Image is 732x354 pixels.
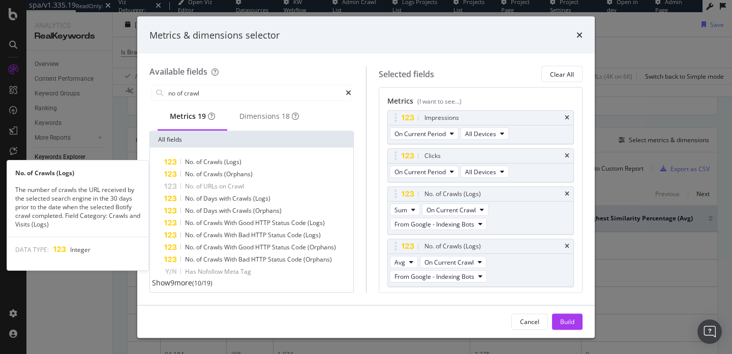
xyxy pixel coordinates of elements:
[422,204,489,216] button: On Current Crawl
[287,231,303,239] span: Code
[137,16,595,338] div: modal
[203,194,219,203] span: Days
[268,255,287,264] span: Status
[185,267,198,276] span: Has
[394,129,446,138] span: On Current Period
[291,243,308,251] span: Code
[287,255,303,264] span: Code
[465,129,496,138] span: All Devices
[387,96,574,110] div: Metrics
[417,97,462,106] div: (I want to see...)
[238,243,255,251] span: Good
[219,182,228,190] span: on
[198,267,224,276] span: Nofollow
[520,317,539,326] div: Cancel
[565,243,569,249] div: times
[424,151,441,161] div: Clicks
[196,231,203,239] span: of
[198,111,206,121] span: 19
[426,205,476,214] span: On Current Crawl
[152,278,192,287] span: Show 9 more
[291,218,308,227] span: Code
[387,110,574,144] div: ImpressionstimesOn Current PeriodAll Devices
[390,270,487,282] button: From Google - Indexing Bots
[219,194,232,203] span: with
[251,255,268,264] span: HTTP
[387,186,574,235] div: No. of Crawls (Logs)timesSumOn Current CrawlFrom Google - Indexing Bots
[238,231,251,239] span: Bad
[203,243,224,251] span: Crawls
[203,218,224,227] span: Crawls
[550,70,574,78] div: Clear All
[196,157,203,166] span: of
[394,205,407,214] span: Sum
[424,113,459,123] div: Impressions
[185,182,196,190] span: No.
[511,313,548,330] button: Cancel
[394,272,474,280] span: From Google - Indexing Bots
[394,167,446,176] span: On Current Period
[7,169,148,177] div: No. of Crawls (Logs)
[185,206,196,215] span: No.
[420,256,486,268] button: On Current Crawl
[219,206,232,215] span: with
[224,243,238,251] span: With
[203,182,219,190] span: URLs
[185,194,196,203] span: No.
[196,194,203,203] span: of
[240,267,251,276] span: Tag
[185,157,196,166] span: No.
[238,218,255,227] span: Good
[424,189,481,199] div: No. of Crawls (Logs)
[424,241,481,251] div: No. of Crawls (Logs)
[232,206,253,215] span: Crawls
[253,206,282,215] span: (Orphans)
[167,85,346,101] input: Search by field name
[308,218,325,227] span: (Logs)
[203,255,224,264] span: Crawls
[196,243,203,251] span: of
[576,28,583,42] div: times
[224,231,238,239] span: With
[149,66,207,77] div: Available fields
[390,166,459,178] button: On Current Period
[238,255,251,264] span: Bad
[390,127,459,140] button: On Current Period
[272,243,291,251] span: Status
[394,258,405,266] span: Avg
[185,170,196,178] span: No.
[196,206,203,215] span: of
[203,170,224,178] span: Crawls
[541,66,583,82] button: Clear All
[185,243,196,251] span: No.
[149,28,280,42] div: Metrics & dimensions selector
[251,231,268,239] span: HTTP
[560,317,574,326] div: Build
[390,218,487,230] button: From Google - Indexing Bots
[379,68,434,80] div: Selected fields
[196,182,203,190] span: of
[390,256,418,268] button: Avg
[239,111,299,121] div: Dimensions
[461,166,509,178] button: All Devices
[282,111,290,121] div: brand label
[552,313,583,330] button: Build
[303,255,332,264] span: (Orphans)
[390,204,420,216] button: Sum
[282,111,290,121] span: 18
[303,231,321,239] span: (Logs)
[424,258,474,266] span: On Current Crawl
[255,243,272,251] span: HTTP
[224,157,241,166] span: (Logs)
[192,279,212,287] span: ( 10 / 19 )
[170,111,215,121] div: Metrics
[7,185,148,229] div: The number of crawls the URL received by the selected search engine in the 30 days prior to the d...
[224,170,253,178] span: (Orphans)
[185,231,196,239] span: No.
[465,167,496,176] span: All Devices
[228,182,244,190] span: Crawl
[308,243,336,251] span: (Orphans)
[203,157,224,166] span: Crawls
[461,127,509,140] button: All Devices
[232,194,253,203] span: Crawls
